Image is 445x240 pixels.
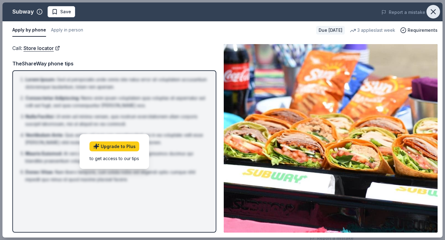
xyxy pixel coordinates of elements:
[25,76,207,91] li: Sed ut perspiciatis unde omnis iste natus error sit voluptatem accusantium doloremque laudantium,...
[12,60,216,68] div: TheShareWay phone tips
[25,95,80,101] span: Consectetur Adipiscing :
[25,151,62,156] span: Mauris Euismod :
[23,44,60,52] a: Store locator
[12,24,46,37] button: Apply by phone
[25,150,207,165] li: At vero eos et accusamus et iusto odio dignissimos ducimus qui blanditiis praesentium voluptatum ...
[224,44,438,233] img: Image for Subway
[90,141,139,151] a: Upgrade to Plus
[51,24,83,37] button: Apply in person
[408,27,438,34] span: Requirements
[25,114,55,119] span: Nulla Facilisi :
[25,94,207,109] li: Nemo enim ipsam voluptatem quia voluptas sit aspernatur aut odit aut fugit, sed quia consequuntur...
[400,27,438,34] button: Requirements
[25,132,64,138] span: Vestibulum Ante :
[316,26,345,35] div: Due [DATE]
[12,44,216,52] div: Call :
[90,155,139,161] div: to get access to our tips
[381,9,425,16] button: Report a mistake
[25,168,207,183] li: Nam libero tempore, cum soluta nobis est eligendi optio cumque nihil impedit quo minus id quod ma...
[60,8,71,15] span: Save
[25,169,54,175] span: Donec Vitae :
[12,7,34,17] div: Subway
[48,6,75,17] button: Save
[25,77,56,82] span: Lorem Ipsum :
[25,131,207,146] li: Quis autem vel eum iure reprehenderit qui in ea voluptate velit esse [PERSON_NAME] nihil molestia...
[25,113,207,128] li: Ut enim ad minima veniam, quis nostrum exercitationem ullam corporis suscipit laboriosam, nisi ut...
[350,27,395,34] div: 3 applies last week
